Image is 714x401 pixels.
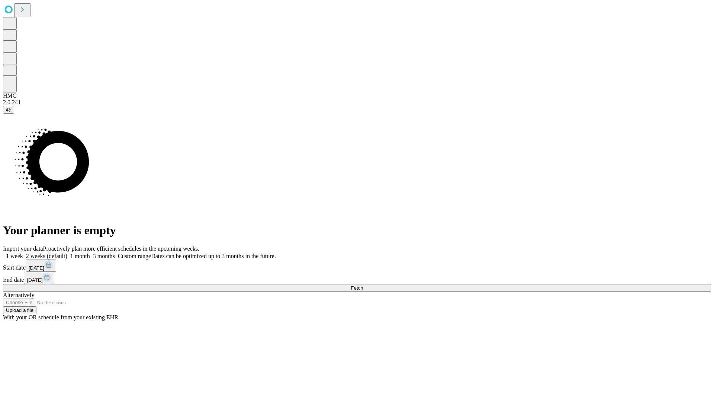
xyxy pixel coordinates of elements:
[26,253,67,259] span: 2 weeks (default)
[3,245,43,252] span: Import your data
[6,253,23,259] span: 1 week
[351,285,363,291] span: Fetch
[3,106,14,114] button: @
[93,253,115,259] span: 3 months
[3,224,711,237] h1: Your planner is empty
[3,272,711,284] div: End date
[3,92,711,99] div: HMC
[3,99,711,106] div: 2.0.241
[43,245,199,252] span: Proactively plan more efficient schedules in the upcoming weeks.
[3,260,711,272] div: Start date
[118,253,151,259] span: Custom range
[3,284,711,292] button: Fetch
[3,306,36,314] button: Upload a file
[6,107,11,113] span: @
[27,277,42,283] span: [DATE]
[151,253,276,259] span: Dates can be optimized up to 3 months in the future.
[26,260,56,272] button: [DATE]
[24,272,54,284] button: [DATE]
[70,253,90,259] span: 1 month
[3,314,118,320] span: With your OR schedule from your existing EHR
[3,292,34,298] span: Alternatively
[29,265,44,271] span: [DATE]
